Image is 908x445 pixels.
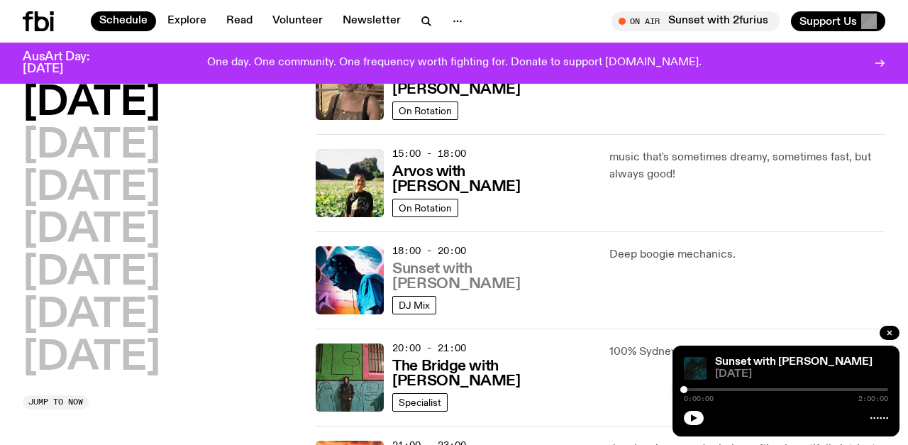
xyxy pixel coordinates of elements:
[316,149,384,217] img: Bri is smiling and wearing a black t-shirt. She is standing in front of a lush, green field. Ther...
[392,244,466,258] span: 18:00 - 20:00
[316,246,384,314] img: Simon Caldwell stands side on, looking downwards. He has headphones on. Behind him is a brightly ...
[399,300,430,310] span: DJ Mix
[23,296,160,336] button: [DATE]
[23,339,160,378] button: [DATE]
[609,344,885,361] p: 100% Sydney music
[609,246,885,263] p: Deep boogie mechanics.
[715,369,888,380] span: [DATE]
[715,356,873,368] a: Sunset with [PERSON_NAME]
[392,259,592,292] a: Sunset with [PERSON_NAME]
[23,169,160,209] button: [DATE]
[23,211,160,251] button: [DATE]
[218,11,261,31] a: Read
[799,15,857,28] span: Support Us
[609,149,885,183] p: music that's sometimes dreamy, sometimes fast, but always good!
[392,147,466,160] span: 15:00 - 18:00
[392,262,592,292] h3: Sunset with [PERSON_NAME]
[399,202,452,213] span: On Rotation
[392,359,592,389] h3: The Bridge with [PERSON_NAME]
[23,395,89,410] button: Jump to now
[334,11,409,31] a: Newsletter
[392,356,592,389] a: The Bridge with [PERSON_NAME]
[392,101,458,120] a: On Rotation
[858,395,888,402] span: 2:00:00
[159,11,215,31] a: Explore
[264,11,331,31] a: Volunteer
[316,344,384,412] img: Amelia Sparke is wearing a black hoodie and pants, leaning against a blue, green and pink wall wi...
[392,296,436,314] a: DJ Mix
[392,393,448,412] a: Specialist
[23,84,160,123] button: [DATE]
[392,162,592,194] a: Arvos with [PERSON_NAME]
[684,395,714,402] span: 0:00:00
[23,253,160,293] button: [DATE]
[392,341,466,355] span: 20:00 - 21:00
[392,165,592,194] h3: Arvos with [PERSON_NAME]
[392,199,458,217] a: On Rotation
[611,11,780,31] button: On AirSunset with 2furius
[791,11,885,31] button: Support Us
[28,398,83,406] span: Jump to now
[399,105,452,116] span: On Rotation
[399,397,441,407] span: Specialist
[23,51,113,75] h3: AusArt Day: [DATE]
[23,126,160,166] button: [DATE]
[91,11,156,31] a: Schedule
[207,57,702,70] p: One day. One community. One frequency worth fighting for. Donate to support [DOMAIN_NAME].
